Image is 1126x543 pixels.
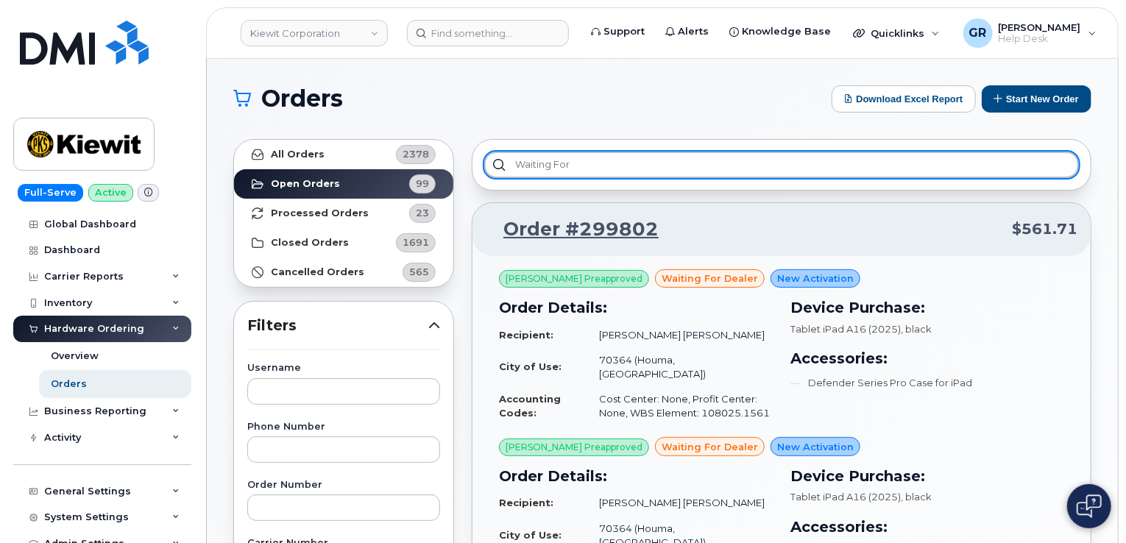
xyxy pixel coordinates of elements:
span: waiting for dealer [662,440,758,454]
input: Search in orders [484,152,1079,178]
h3: Order Details: [499,297,773,319]
span: 23 [416,206,429,220]
span: New Activation [777,271,854,285]
span: 2378 [403,147,429,161]
strong: City of Use: [499,361,562,372]
span: , black [901,491,932,503]
h3: Device Purchase: [790,465,1064,487]
td: 70364 (Houma, [GEOGRAPHIC_DATA]) [586,347,773,386]
span: $561.71 [1012,219,1077,240]
span: , black [901,323,932,335]
strong: Cancelled Orders [271,266,364,278]
strong: All Orders [271,149,325,160]
span: 565 [409,265,429,279]
strong: Closed Orders [271,237,349,249]
span: Orders [261,88,343,110]
label: Order Number [247,480,440,490]
span: Tablet iPad A16 (2025) [790,323,901,335]
span: Filters [247,315,428,336]
td: Cost Center: None, Profit Center: None, WBS Element: 108025.1561 [586,386,773,425]
strong: City of Use: [499,529,562,541]
span: New Activation [777,440,854,454]
li: Defender Series Pro Case for iPad [790,376,1064,390]
h3: Order Details: [499,465,773,487]
h3: Accessories: [790,516,1064,538]
h3: Device Purchase: [790,297,1064,319]
a: Open Orders99 [234,169,453,199]
strong: Accounting Codes: [499,393,561,419]
span: waiting for dealer [662,271,758,285]
a: All Orders2378 [234,140,453,169]
button: Start New Order [982,85,1091,113]
span: Tablet iPad A16 (2025) [790,491,901,503]
h3: Accessories: [790,347,1064,369]
span: [PERSON_NAME] Preapproved [506,441,642,454]
button: Download Excel Report [832,85,976,113]
strong: Processed Orders [271,207,369,219]
a: Order #299802 [486,216,659,243]
a: Cancelled Orders565 [234,258,453,287]
span: [PERSON_NAME] Preapproved [506,272,642,285]
img: Open chat [1077,494,1102,518]
label: Username [247,363,440,373]
span: 99 [416,177,429,191]
td: [PERSON_NAME] [PERSON_NAME] [586,322,773,348]
a: Processed Orders23 [234,199,453,228]
span: 1691 [403,235,429,249]
a: Closed Orders1691 [234,228,453,258]
strong: Recipient: [499,329,553,341]
strong: Open Orders [271,178,340,190]
strong: Recipient: [499,497,553,508]
td: [PERSON_NAME] [PERSON_NAME] [586,490,773,516]
label: Phone Number [247,422,440,432]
